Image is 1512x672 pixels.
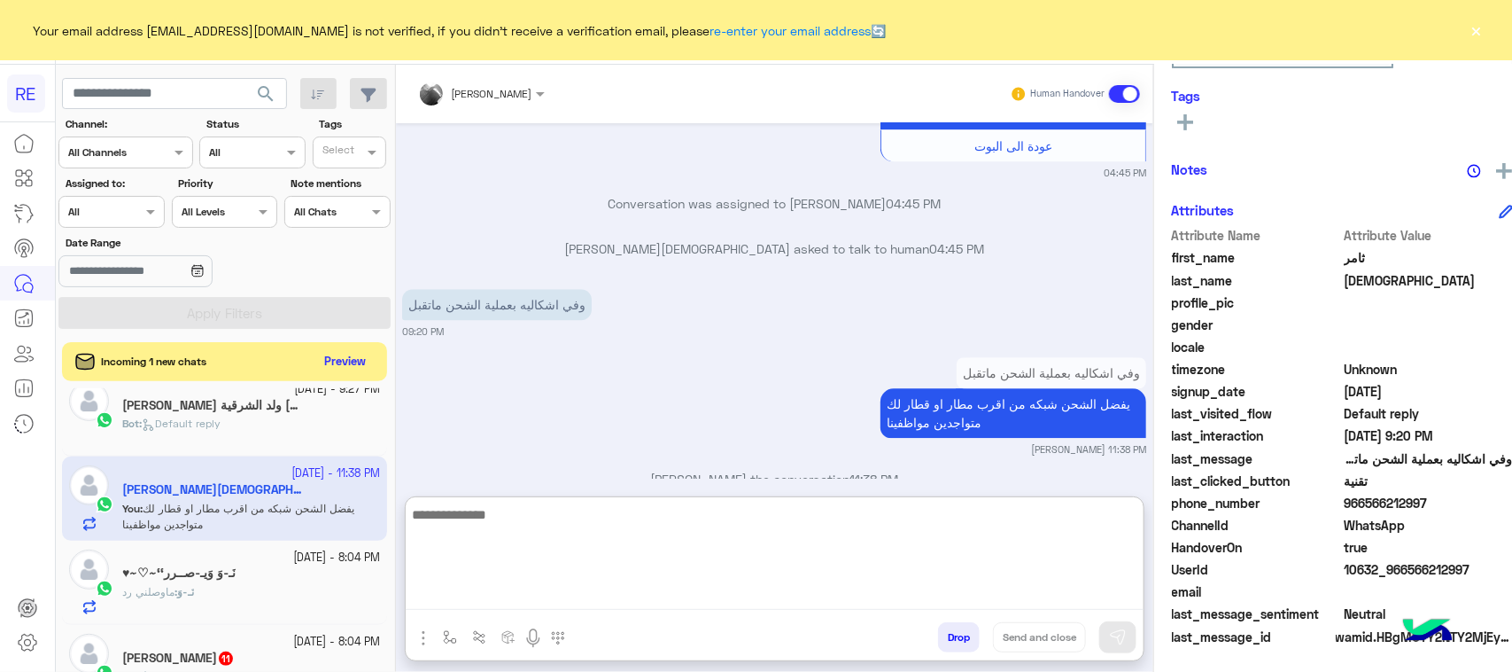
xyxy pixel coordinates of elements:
[1172,582,1341,601] span: email
[122,585,174,598] span: ماوصلني رد
[1468,21,1485,39] button: ×
[1172,226,1341,245] span: Attribute Name
[472,630,486,645] img: Trigger scenario
[1031,87,1105,101] small: Human Handover
[993,622,1086,652] button: Send and close
[402,289,592,320] p: 28/9/2025, 9:20 PM
[886,196,941,211] span: 04:45 PM
[142,417,221,430] span: Default reply
[1031,442,1146,457] small: [PERSON_NAME] 11:38 PM
[122,398,303,413] h5: سناب ولد الشرقية صلاح
[402,324,444,339] small: 09:20 PM
[96,580,113,598] img: WhatsApp
[1172,494,1341,512] span: phone_number
[551,631,565,645] img: make a call
[255,83,276,105] span: search
[523,628,544,649] img: send voice note
[1172,605,1341,623] span: last_message_sentiment
[293,634,380,651] small: [DATE] - 8:04 PM
[413,628,434,649] img: send attachment
[66,176,163,191] label: Assigned to:
[1109,629,1127,646] img: send message
[1172,338,1341,356] span: locale
[451,87,531,100] span: [PERSON_NAME]
[69,381,109,421] img: defaultAdmin.png
[1172,382,1341,401] span: signup_date
[1172,560,1341,579] span: UserId
[122,651,235,666] h5: عبدالعزيز الخريجي
[174,585,194,598] b: :
[320,142,354,162] div: Select
[880,388,1146,438] p: 28/9/2025, 11:38 PM
[294,381,380,398] small: [DATE] - 9:27 PM
[122,417,139,430] span: Bot
[710,23,872,38] a: re-enter your email address
[1172,202,1235,218] h6: Attributes
[1104,166,1146,180] small: 04:45 PM
[206,116,304,132] label: Status
[291,176,388,191] label: Note mentions
[929,241,984,256] span: 04:45 PM
[402,239,1146,258] p: [PERSON_NAME][DEMOGRAPHIC_DATA] asked to talk to human
[1467,164,1481,178] img: notes
[1172,449,1341,468] span: last_message
[849,472,898,487] span: 11:38 PM
[58,297,391,329] button: Apply Filters
[464,622,493,652] button: Trigger scenario
[219,652,233,666] span: 11
[178,176,275,191] label: Priority
[1172,293,1341,312] span: profile_pic
[443,630,457,645] img: select flow
[1172,161,1208,177] h6: Notes
[1172,404,1341,423] span: last_visited_flow
[402,470,1146,488] p: [PERSON_NAME] the conversation
[69,550,109,590] img: defaultAdmin.png
[1496,163,1512,179] img: add
[1172,426,1341,445] span: last_interaction
[122,566,236,581] h5: ‏​نَـ-وَ وَيـ-صــرر‘‘~♡~♥
[1172,271,1341,290] span: last_name
[66,235,275,251] label: Date Range
[34,21,887,40] span: Your email address [EMAIL_ADDRESS][DOMAIN_NAME] is not verified, if you didn't receive a verifica...
[1172,316,1341,334] span: gender
[319,116,388,132] label: Tags
[435,622,464,652] button: select flow
[177,585,194,598] span: ‏​نَـ-وَ
[1172,360,1341,379] span: timezone
[293,550,380,567] small: [DATE] - 8:04 PM
[96,411,113,429] img: WhatsApp
[1172,248,1341,267] span: first_name
[317,349,374,375] button: Preview
[244,78,288,116] button: search
[102,354,207,370] span: Incoming 1 new chats
[974,138,1052,153] span: عودة الى البوت
[1397,601,1459,663] img: hulul-logo.png
[1172,628,1332,646] span: last_message_id
[1172,472,1341,490] span: last_clicked_button
[501,630,516,645] img: create order
[122,417,142,430] b: :
[1172,538,1341,557] span: HandoverOn
[402,194,1146,213] p: Conversation was assigned to [PERSON_NAME]
[957,357,1146,388] p: 28/9/2025, 11:38 PM
[1172,516,1341,535] span: ChannelId
[7,74,45,113] div: RE
[493,622,523,652] button: create order
[938,622,980,652] button: Drop
[66,116,191,132] label: Channel:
